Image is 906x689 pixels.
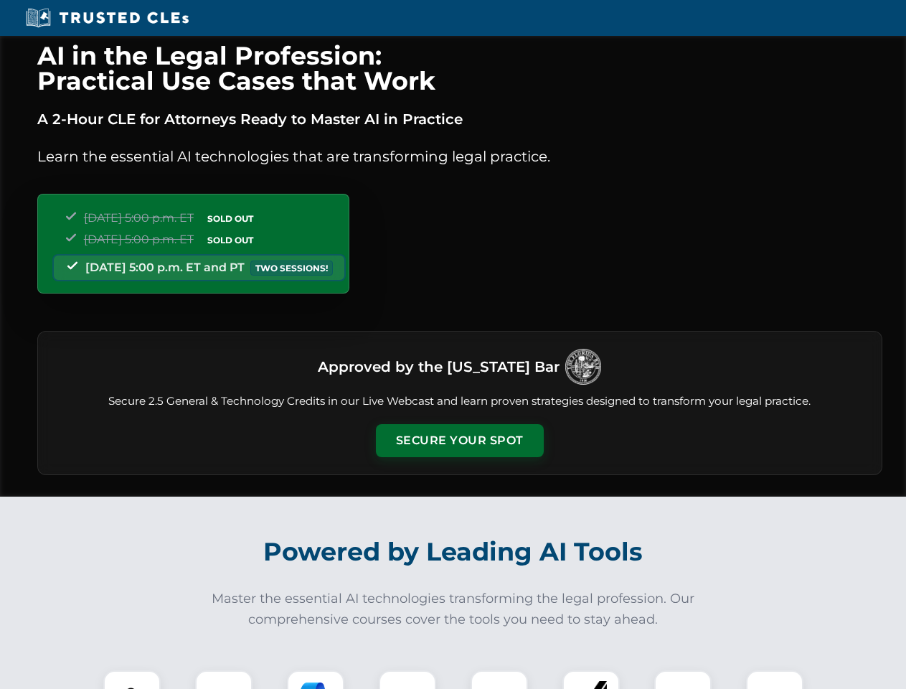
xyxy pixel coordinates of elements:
img: Trusted CLEs [22,7,193,29]
h1: AI in the Legal Profession: Practical Use Cases that Work [37,43,882,93]
p: A 2-Hour CLE for Attorneys Ready to Master AI in Practice [37,108,882,131]
p: Learn the essential AI technologies that are transforming legal practice. [37,145,882,168]
span: SOLD OUT [202,233,258,248]
p: Master the essential AI technologies transforming the legal profession. Our comprehensive courses... [202,589,704,630]
button: Secure Your Spot [376,424,544,457]
span: [DATE] 5:00 p.m. ET [84,211,194,225]
h3: Approved by the [US_STATE] Bar [318,354,560,380]
h2: Powered by Leading AI Tools [56,527,851,577]
span: SOLD OUT [202,211,258,226]
span: [DATE] 5:00 p.m. ET [84,233,194,246]
p: Secure 2.5 General & Technology Credits in our Live Webcast and learn proven strategies designed ... [55,393,864,410]
img: Logo [565,349,601,385]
